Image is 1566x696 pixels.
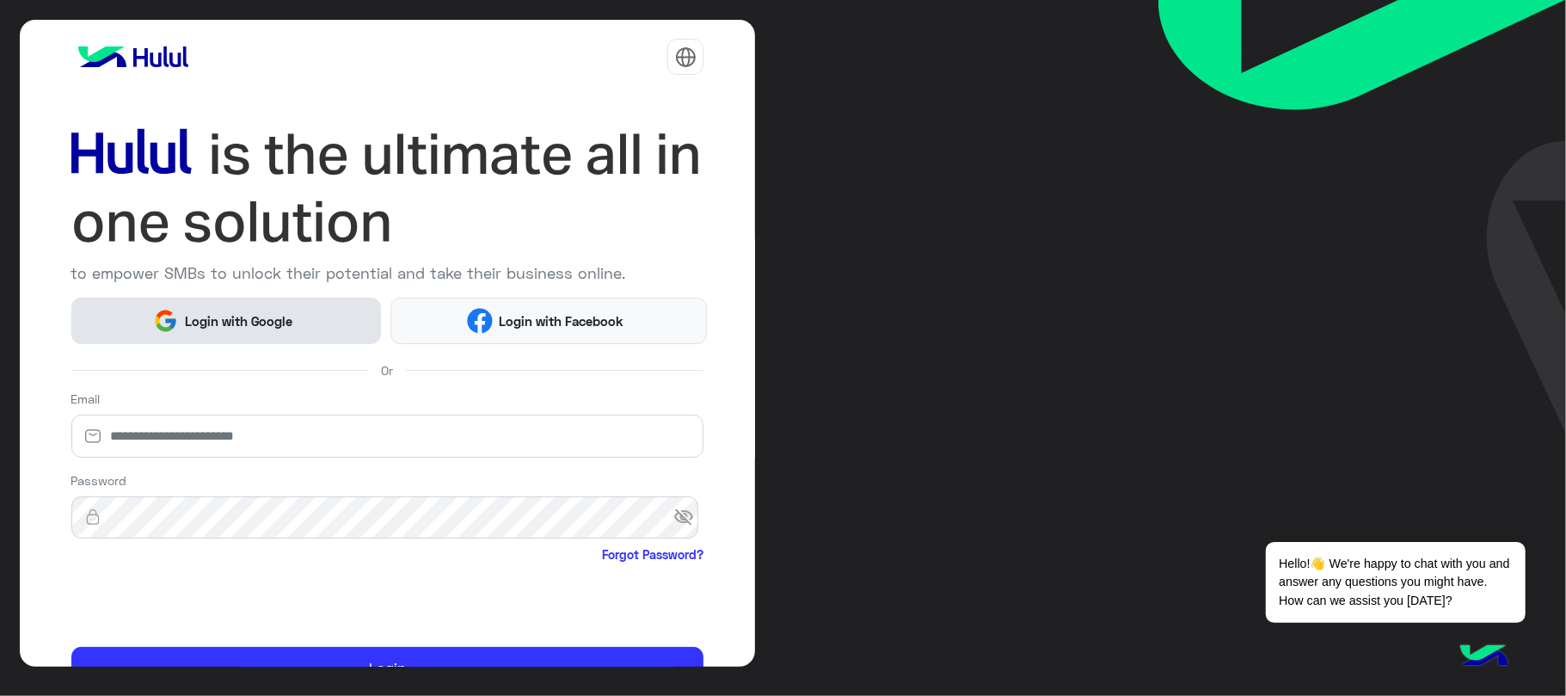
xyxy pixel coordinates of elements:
[467,308,493,334] img: Facebook
[1454,627,1514,687] img: hulul-logo.png
[71,567,333,634] iframe: reCAPTCHA
[602,545,703,564] a: Forgot Password?
[71,647,704,689] button: Login
[71,298,381,343] button: Login with Google
[493,311,630,331] span: Login with Facebook
[71,471,127,490] label: Password
[675,46,697,68] img: tab
[71,40,195,74] img: logo
[1266,542,1525,623] span: Hello!👋 We're happy to chat with you and answer any questions you might have. How can we assist y...
[381,361,393,379] span: Or
[71,390,101,408] label: Email
[390,298,707,343] button: Login with Facebook
[71,120,704,256] img: hululLoginTitle_EN.svg
[673,502,704,533] span: visibility_off
[153,308,179,334] img: Google
[71,262,704,285] p: to empower SMBs to unlock their potential and take their business online.
[71,508,114,526] img: lock
[71,428,114,445] img: email
[178,311,298,331] span: Login with Google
